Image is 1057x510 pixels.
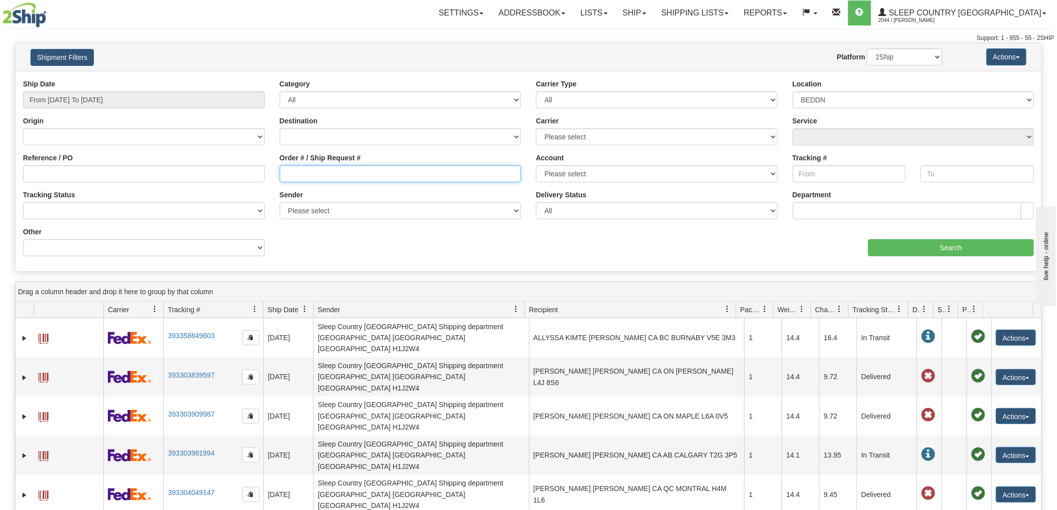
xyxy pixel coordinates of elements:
[887,8,1042,17] span: Sleep Country [GEOGRAPHIC_DATA]
[913,305,921,315] span: Delivery Status
[108,488,151,501] img: 2 - FedEx Express®
[941,301,958,318] a: Shipment Issues filter column settings
[529,436,745,475] td: [PERSON_NAME] [PERSON_NAME] CA AB CALGARY T2G 3P5
[996,487,1036,503] button: Actions
[853,305,896,315] span: Tracking Status
[19,373,29,383] a: Expand
[168,449,214,457] a: 393303981994
[996,447,1036,463] button: Actions
[921,487,935,501] span: Late
[15,282,1042,302] div: grid grouping header
[296,301,313,318] a: Ship Date filter column settings
[921,408,935,422] span: Late
[431,0,491,25] a: Settings
[268,305,298,315] span: Ship Date
[529,318,745,357] td: ALLYSSA KIMTE [PERSON_NAME] CA BC BURNABY V5E 3M3
[263,397,313,436] td: [DATE]
[19,412,29,422] a: Expand
[719,301,736,318] a: Recipient filter column settings
[313,436,529,475] td: Sleep Country [GEOGRAPHIC_DATA] Shipping department [GEOGRAPHIC_DATA] [GEOGRAPHIC_DATA] [GEOGRAPH...
[963,305,971,315] span: Pickup Status
[529,305,558,315] span: Recipient
[921,369,935,383] span: Late
[168,410,214,418] a: 393303909987
[38,486,48,502] a: Label
[782,318,819,357] td: 14.4
[263,436,313,475] td: [DATE]
[921,165,1034,182] input: To
[736,0,795,25] a: Reports
[971,369,985,383] span: Pickup Successfully created
[313,357,529,396] td: Sleep Country [GEOGRAPHIC_DATA] Shipping department [GEOGRAPHIC_DATA] [GEOGRAPHIC_DATA] [GEOGRAPH...
[857,357,917,396] td: Delivered
[573,0,615,25] a: Lists
[921,330,935,344] span: In Transit
[536,79,576,89] label: Carrier Type
[971,487,985,501] span: Pickup Successfully created
[38,368,48,384] a: Label
[794,301,811,318] a: Weight filter column settings
[30,49,94,66] button: Shipment Filters
[2,34,1055,42] div: Support: 1 - 855 - 55 - 2SHIP
[529,397,745,436] td: [PERSON_NAME] [PERSON_NAME] CA ON MAPLE L6A 0V5
[744,357,782,396] td: 1
[280,153,361,163] label: Order # / Ship Request #
[819,436,857,475] td: 13.95
[313,397,529,436] td: Sleep Country [GEOGRAPHIC_DATA] Shipping department [GEOGRAPHIC_DATA] [GEOGRAPHIC_DATA] [GEOGRAPH...
[987,48,1027,65] button: Actions
[19,333,29,343] a: Expand
[871,0,1054,25] a: Sleep Country [GEOGRAPHIC_DATA] 2044 / [PERSON_NAME]
[536,116,559,126] label: Carrier
[263,357,313,396] td: [DATE]
[782,436,819,475] td: 14.1
[108,332,151,344] img: 2 - FedEx Express®
[2,2,46,27] img: logo2044.jpg
[280,79,310,89] label: Category
[38,447,48,463] a: Label
[280,116,318,126] label: Destination
[23,79,55,89] label: Ship Date
[744,318,782,357] td: 1
[536,153,564,163] label: Account
[857,436,917,475] td: In Transit
[831,301,848,318] a: Charge filter column settings
[916,301,933,318] a: Delivery Status filter column settings
[744,436,782,475] td: 1
[23,190,75,200] label: Tracking Status
[508,301,525,318] a: Sender filter column settings
[857,397,917,436] td: Delivered
[793,116,818,126] label: Service
[971,330,985,344] span: Pickup Successfully created
[654,0,736,25] a: Shipping lists
[857,318,917,357] td: In Transit
[242,330,259,345] button: Copy to clipboard
[879,15,954,25] span: 2044 / [PERSON_NAME]
[756,301,773,318] a: Packages filter column settings
[263,318,313,357] td: [DATE]
[313,318,529,357] td: Sleep Country [GEOGRAPHIC_DATA] Shipping department [GEOGRAPHIC_DATA] [GEOGRAPHIC_DATA] [GEOGRAPH...
[168,489,214,497] a: 393304049147
[38,329,48,345] a: Label
[921,448,935,462] span: In Transit
[1034,204,1056,306] iframe: chat widget
[996,369,1036,385] button: Actions
[996,408,1036,424] button: Actions
[168,332,214,340] a: 393358649603
[108,371,151,383] img: 2 - FedEx Express®
[938,305,946,315] span: Shipment Issues
[108,410,151,422] img: 2 - FedEx Express®
[996,330,1036,346] button: Actions
[280,190,303,200] label: Sender
[819,397,857,436] td: 9.72
[7,8,92,16] div: live help - online
[318,305,340,315] span: Sender
[529,357,745,396] td: [PERSON_NAME] [PERSON_NAME] CA ON [PERSON_NAME] L4J 8S6
[23,153,73,163] label: Reference / PO
[782,397,819,436] td: 14.4
[19,490,29,500] a: Expand
[246,301,263,318] a: Tracking # filter column settings
[38,408,48,424] a: Label
[242,448,259,463] button: Copy to clipboard
[815,305,836,315] span: Charge
[868,239,1034,256] input: Search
